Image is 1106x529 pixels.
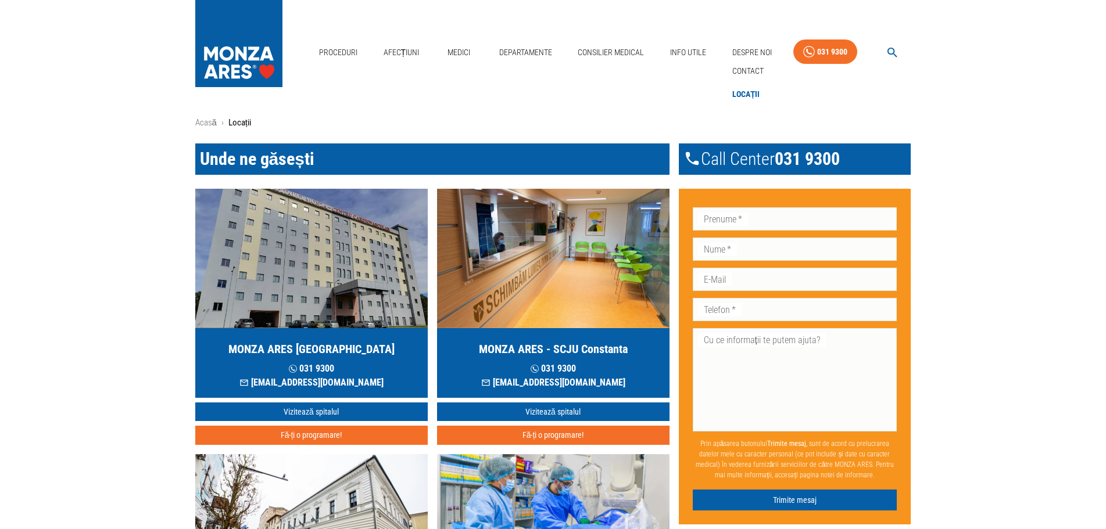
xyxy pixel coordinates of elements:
b: Trimite mesaj [767,440,806,448]
button: Fă-ți o programare! [195,426,428,445]
button: Trimite mesaj [693,490,897,511]
a: Despre Noi [728,41,776,64]
nav: secondary mailbox folders [728,59,768,106]
p: [EMAIL_ADDRESS][DOMAIN_NAME] [481,376,625,390]
div: Call Center [679,143,911,175]
a: Contact [730,62,766,81]
span: Unde ne găsești [200,149,314,169]
img: MONZA ARES Bucuresti [195,189,428,328]
nav: breadcrumb [195,116,911,129]
img: MONZA ARES Constanta [437,189,670,328]
li: › [221,116,224,129]
a: Vizitează spitalul [437,402,670,422]
a: Info Utile [665,41,711,64]
a: Departamente [495,41,557,64]
div: Locații [728,82,768,106]
a: Acasă [195,117,217,128]
a: Locații [730,85,763,104]
p: 031 9300 [481,362,625,376]
a: MONZA ARES - SCJU Constanta 031 9300[EMAIL_ADDRESS][DOMAIN_NAME] [437,189,670,398]
a: 031 9300 [793,39,857,64]
a: Afecțiuni [379,41,424,64]
p: [EMAIL_ADDRESS][DOMAIN_NAME] [239,376,384,390]
a: Consilier Medical [573,41,649,64]
div: Contact [728,59,768,83]
a: Vizitează spitalul [195,402,428,422]
h5: MONZA ARES - SCJU Constanta [479,341,628,357]
div: 031 9300 [817,45,847,59]
h5: MONZA ARES [GEOGRAPHIC_DATA] [228,341,395,357]
span: 031 9300 [775,148,840,170]
a: Medici [441,41,478,64]
p: 031 9300 [239,362,384,376]
p: Prin apăsarea butonului , sunt de acord cu prelucrarea datelor mele cu caracter personal (ce pot ... [693,434,897,485]
a: MONZA ARES [GEOGRAPHIC_DATA] 031 9300[EMAIL_ADDRESS][DOMAIN_NAME] [195,189,428,398]
a: Proceduri [314,41,362,64]
button: Fă-ți o programare! [437,426,670,445]
p: Locații [228,116,251,129]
